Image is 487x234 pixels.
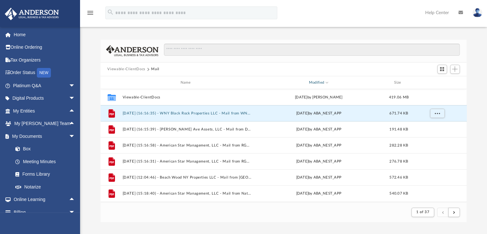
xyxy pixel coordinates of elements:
a: Billingarrow_drop_down [4,206,85,219]
a: menu [86,12,94,17]
a: Order StatusNEW [4,66,85,79]
button: Viewable-ClientDocs [107,66,145,72]
button: More options [430,109,444,118]
span: arrow_drop_up [69,117,82,130]
a: My Documentsarrow_drop_down [4,130,82,143]
span: [DATE] [296,112,308,115]
span: 540.07 KB [389,192,408,195]
input: Search files and folders [164,44,459,56]
button: [DATE] (15:16:58) - American Star Management, LLC - Mail from RG&E Customer Service.pdf [122,143,251,147]
span: arrow_drop_down [69,130,82,143]
span: 276.78 KB [389,160,408,163]
button: [DATE] (12:04:46) - Beach Wood NY Properties LLC - Mail from [GEOGRAPHIC_DATA] NY PROP LLC.pdf [122,175,251,180]
a: Home [4,28,85,41]
a: Forms Library [9,168,78,181]
div: id [414,80,459,86]
a: Box [9,143,78,155]
div: id [103,80,119,86]
span: 1 of 37 [416,210,429,214]
span: 419.06 MB [389,96,408,99]
button: Viewable-ClientDocs [122,95,251,99]
a: Online Ordering [4,41,85,54]
button: 1 of 37 [411,208,434,217]
a: Digital Productsarrow_drop_down [4,92,85,105]
a: My [PERSON_NAME] Teamarrow_drop_up [4,117,82,130]
div: [DATE] by ABA_NEST_APP [254,143,383,148]
span: arrow_drop_down [69,92,82,105]
div: Size [386,80,411,86]
i: menu [86,9,94,17]
button: Switch to Grid View [437,65,447,74]
span: arrow_drop_down [69,206,82,219]
div: grid [101,89,467,202]
span: 572.46 KB [389,176,408,179]
button: [DATE] (15:16:31) - American Star Management, LLC - Mail from RG&E Customer Service.pdf [122,159,251,163]
img: Anderson Advisors Platinum Portal [3,8,61,20]
a: Tax Organizers [4,54,85,66]
span: 191.48 KB [389,128,408,131]
span: 671.74 KB [389,112,408,115]
a: Notarize [9,180,82,193]
span: 282.28 KB [389,144,408,147]
div: [DATE] by ABA_NEST_APP [254,159,383,164]
span: arrow_drop_down [69,79,82,92]
i: search [107,9,114,16]
div: [DATE] by ABA_NEST_APP [254,191,383,196]
div: Name [122,80,251,86]
a: Meeting Minutes [9,155,82,168]
div: [DATE] by [PERSON_NAME] [254,95,383,100]
div: Modified [254,80,383,86]
div: [DATE] by ABA_NEST_APP [254,175,383,180]
div: [DATE] by ABA_NEST_APP [254,127,383,132]
button: Mail [151,66,159,72]
button: Add [450,65,460,74]
a: Online Learningarrow_drop_up [4,193,82,206]
button: [DATE] (15:18:40) - American Star Management, LLC - Mail from National Fuel®.pdf [122,191,251,196]
div: by ABA_NEST_APP [254,111,383,116]
button: [DATE] (16:16:35) - WNY Black Rock Properties LLC - Mail from WNY BLACK ROCK PROPERTIES LLC.pdf [122,111,251,115]
img: User Pic [473,8,482,17]
span: arrow_drop_up [69,104,82,118]
a: My Entitiesarrow_drop_up [4,104,85,117]
div: NEW [37,68,51,78]
span: arrow_drop_up [69,193,82,206]
a: Platinum Q&Aarrow_drop_down [4,79,85,92]
button: [DATE] (16:15:39) - [PERSON_NAME] Ave Assets, LLC - Mail from DEPARTMENT OF WATER - CITY OF [GEOG... [122,127,251,131]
